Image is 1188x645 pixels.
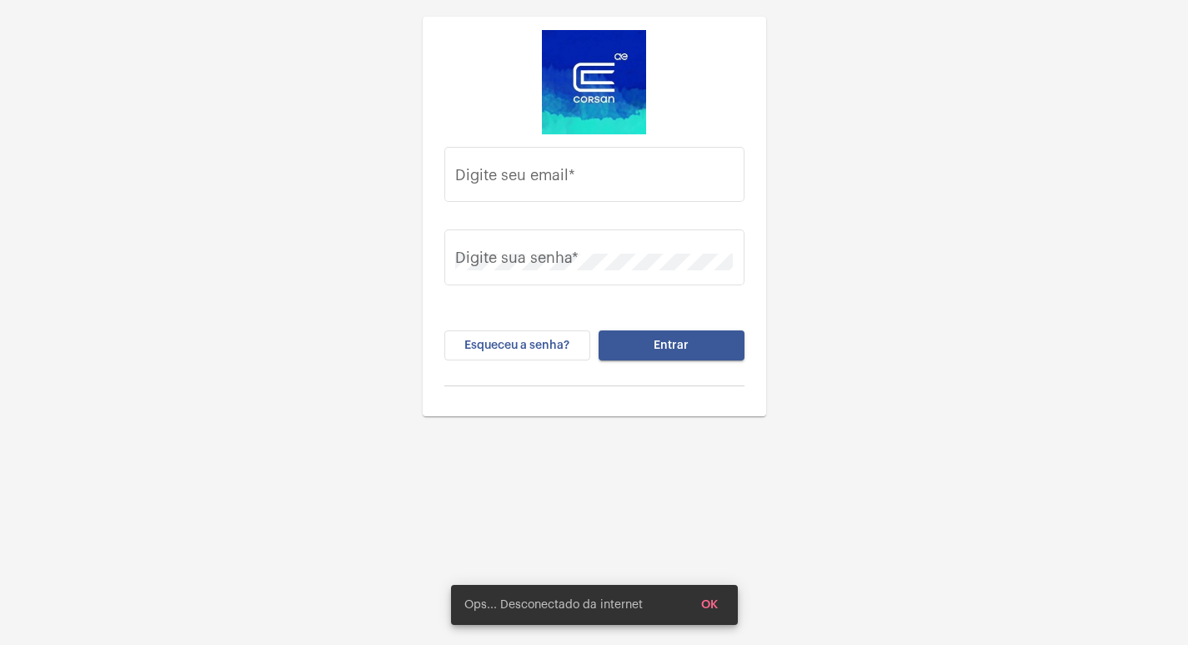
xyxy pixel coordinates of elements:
[542,30,646,134] img: d4669ae0-8c07-2337-4f67-34b0df7f5ae4.jpeg
[701,599,718,611] span: OK
[654,340,689,351] span: Entrar
[455,170,733,187] input: Digite seu email
[464,597,643,613] span: Ops... Desconectado da internet
[444,330,590,360] button: Esqueceu a senha?
[464,340,569,351] span: Esqueceu a senha?
[688,590,731,620] button: OK
[599,330,744,360] button: Entrar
